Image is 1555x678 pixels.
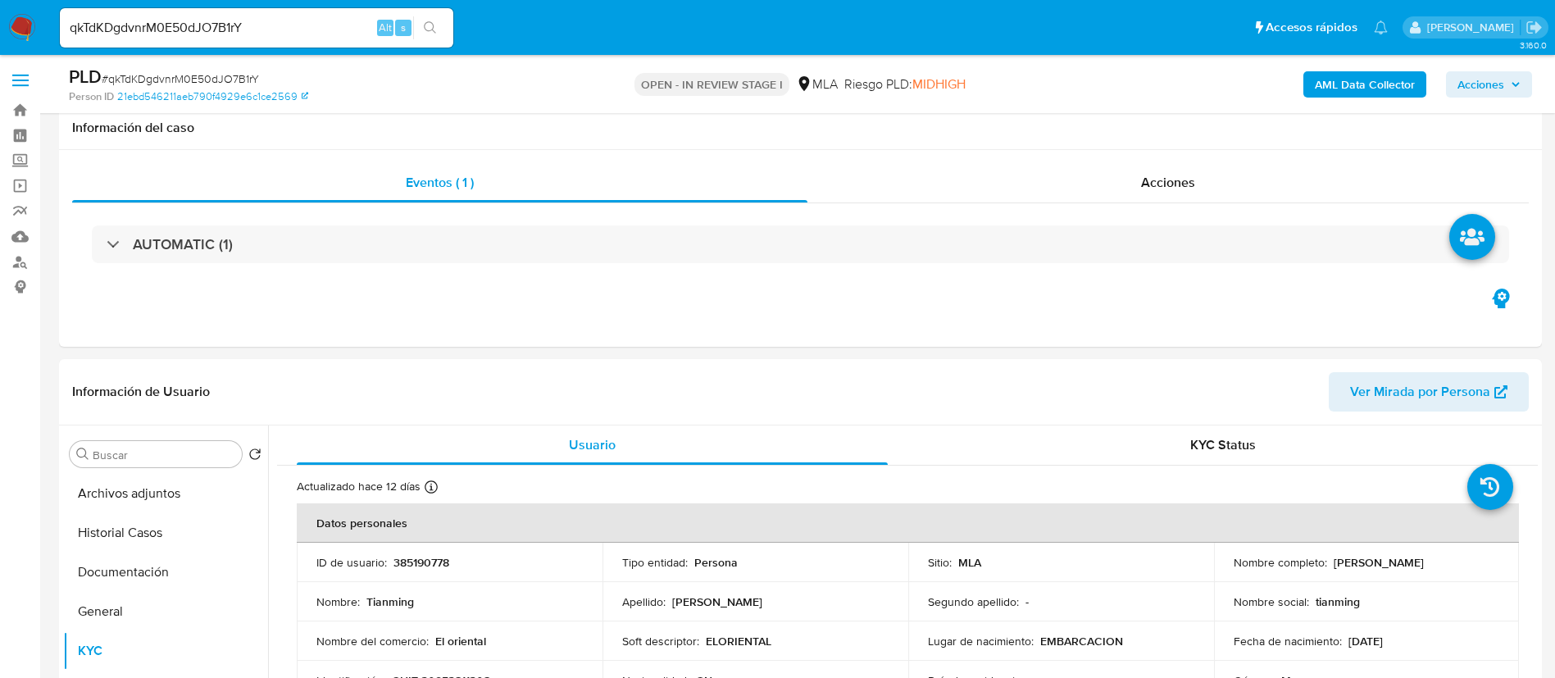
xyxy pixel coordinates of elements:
p: MLA [958,555,981,570]
p: Sitio : [928,555,952,570]
div: AUTOMATIC (1) [92,225,1509,263]
p: [PERSON_NAME] [1334,555,1424,570]
b: PLD [69,63,102,89]
span: Acciones [1457,71,1504,98]
p: ELORIENTAL [706,634,771,648]
span: s [401,20,406,35]
button: Archivos adjuntos [63,474,268,513]
p: EMBARCACION [1040,634,1123,648]
button: AML Data Collector [1303,71,1426,98]
span: Alt [379,20,392,35]
h3: AUTOMATIC (1) [133,235,233,253]
span: Acciones [1141,173,1195,192]
button: Buscar [76,448,89,461]
button: KYC [63,631,268,671]
p: El oriental [435,634,486,648]
p: [DATE] [1348,634,1383,648]
p: Apellido : [622,594,666,609]
span: Eventos ( 1 ) [406,173,474,192]
h1: Información del caso [72,120,1529,136]
p: Tipo entidad : [622,555,688,570]
div: MLA [796,75,838,93]
button: Acciones [1446,71,1532,98]
p: Nombre del comercio : [316,634,429,648]
a: Notificaciones [1374,20,1388,34]
button: General [63,592,268,631]
button: Documentación [63,553,268,592]
p: - [1025,594,1029,609]
button: Historial Casos [63,513,268,553]
p: ID de usuario : [316,555,387,570]
p: Actualizado hace 12 días [297,479,421,494]
button: Ver Mirada por Persona [1329,372,1529,412]
p: Nombre social : [1234,594,1309,609]
p: [PERSON_NAME] [672,594,762,609]
h1: Información de Usuario [72,384,210,400]
span: # qkTdKDgdvnrM0E50dJO7B1rY [102,71,259,87]
span: Usuario [569,435,616,454]
th: Datos personales [297,503,1519,543]
span: KYC Status [1190,435,1256,454]
p: Nombre : [316,594,360,609]
span: Riesgo PLD: [844,75,966,93]
span: MIDHIGH [912,75,966,93]
p: Persona [694,555,738,570]
p: OPEN - IN REVIEW STAGE I [634,73,789,96]
p: Soft descriptor : [622,634,699,648]
span: Accesos rápidos [1266,19,1357,36]
b: Person ID [69,89,114,104]
p: Lugar de nacimiento : [928,634,1034,648]
a: Salir [1525,19,1543,36]
span: Ver Mirada por Persona [1350,372,1490,412]
b: AML Data Collector [1315,71,1415,98]
p: Fecha de nacimiento : [1234,634,1342,648]
button: search-icon [413,16,447,39]
p: Nombre completo : [1234,555,1327,570]
input: Buscar usuario o caso... [60,17,453,39]
p: tianming [1316,594,1360,609]
p: 385190778 [393,555,449,570]
input: Buscar [93,448,235,462]
a: 21ebd546211aeb790f4929e6c1ce2569 [117,89,308,104]
p: Tianming [366,594,414,609]
p: micaela.pliatskas@mercadolibre.com [1427,20,1520,35]
button: Volver al orden por defecto [248,448,261,466]
p: Segundo apellido : [928,594,1019,609]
